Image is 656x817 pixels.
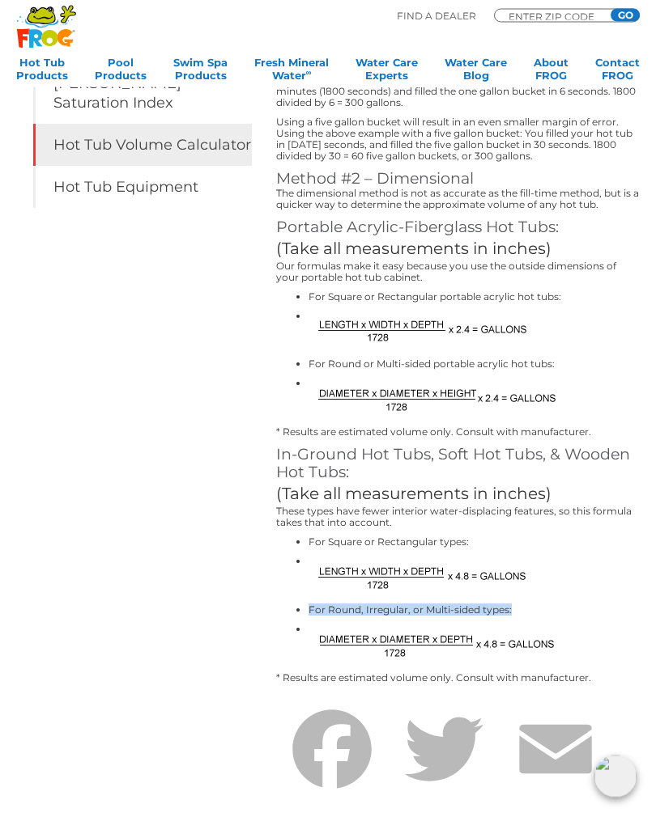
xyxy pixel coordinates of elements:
a: ContactFROG [595,56,640,88]
a: Hot TubProducts [16,56,68,88]
p: Using a five gallon bucket will result in an even smaller margin of error. Using the above exampl... [276,117,639,163]
img: Formula for Volume of Round or Multi-sided portable acrylic hot tubs [309,379,562,419]
li: For Round or Multi-sided portable acrylic hot tubs: [309,359,639,370]
input: Zip Code Form [507,12,604,20]
a: Water CareBlog [445,56,507,88]
a: Hot Tub Volume Calculator [33,125,252,167]
a: [PERSON_NAME] Saturation Index [33,63,252,125]
img: Formula for Volume of Square or Rectangular portable acrylic hot tubs [309,311,532,351]
input: GO [611,9,640,22]
p: * Results are estimated volume only. Consult with manufacturer. [276,427,639,438]
img: Formula for Volume of Square or Rectangular In-Ground Spas, Soft Spas, or Wooden Hot Tubs [309,557,562,597]
h3: Portable Acrylic-Fiberglass Hot Tubs: [276,219,639,237]
a: PoolProducts [95,56,147,88]
a: AboutFROG [534,56,569,88]
h3: Method #2 – Dimensional [276,171,639,188]
img: Formula for Volume of Round, Irregular, or Multi-sided In-Ground Spas, Soft Spas, or Wooden Hot Tubs [309,624,562,665]
p: Our formulas make it easy because you use the outside dimensions of your portable hot tub cabinet. [276,261,639,284]
p: These types have fewer interior water-displacing features, so this formula takes that into account. [276,506,639,529]
sup: ∞ [306,68,312,77]
a: Water CareExperts [356,56,418,88]
p: The dimensional method is not as accurate as the fill-time method, but is a quicker way to determ... [276,188,639,211]
a: Hot Tub Equipment [33,167,252,209]
a: Fresh MineralWater∞ [254,56,329,88]
li: For Round, Irregular, or Multi-sided types: [309,605,639,616]
a: Swim SpaProducts [173,56,228,88]
p: * Results are estimated volume only. Consult with manufacturer. [276,673,639,684]
img: openIcon [594,756,637,798]
li: For Square or Rectangular types: [309,537,639,548]
p: Find A Dealer [397,9,476,23]
div: (Take all measurements in inches) [276,482,639,506]
h3: In-Ground Hot Tubs, Soft Hot Tubs, & Wooden Hot Tubs: [276,447,639,482]
li: For Square or Rectangular portable acrylic hot tubs: [309,292,639,303]
div: (Take all measurements in inches) [276,237,639,261]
